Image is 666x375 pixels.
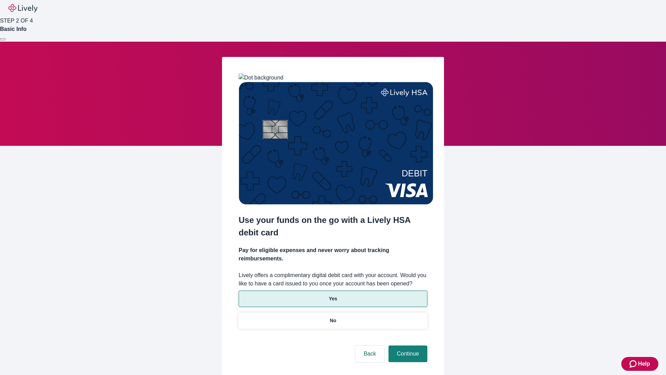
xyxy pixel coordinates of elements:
[239,246,427,263] h4: Pay for eligible expenses and never worry about tracking reimbursements.
[239,74,283,82] img: Dot background
[630,360,638,368] svg: Zendesk support icon
[621,357,658,371] button: Zendesk support iconHelp
[239,82,433,205] img: Debit card
[329,295,337,302] p: Yes
[355,345,384,362] button: Back
[8,4,37,12] img: Lively
[330,317,336,324] p: No
[239,271,427,288] label: Lively offers a complimentary digital debit card with your account. Would you like to have a card...
[638,360,650,368] span: Help
[388,345,427,362] button: Continue
[239,214,427,239] h2: Use your funds on the go with a Lively HSA debit card
[239,291,427,307] button: Yes
[239,312,427,329] button: No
